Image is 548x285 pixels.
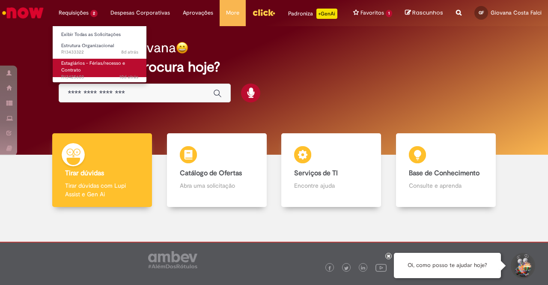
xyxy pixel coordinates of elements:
[344,266,348,270] img: logo_footer_twitter.png
[405,9,443,17] a: Rascunhos
[183,9,213,17] span: Aprovações
[119,74,138,80] span: 10d atrás
[409,181,483,190] p: Consulte e aprenda
[316,9,337,19] p: +GenAi
[53,30,147,39] a: Exibir Todas as Solicitações
[180,169,242,177] b: Catálogo de Ofertas
[121,49,138,55] time: 20/08/2025 16:09:15
[389,133,503,207] a: Base de Conhecimento Consulte e aprenda
[1,4,45,21] img: ServiceNow
[59,60,489,75] h2: O que você procura hoje?
[53,59,147,77] a: Aberto R13425603 : Estagiários - Férias/recesso e Contrato
[509,253,535,279] button: Iniciar Conversa de Suporte
[176,42,188,54] img: happy-face.png
[121,49,138,55] span: 8d atrás
[61,60,125,73] span: Estagiários - Férias/recesso e Contrato
[412,9,443,17] span: Rascunhos
[61,42,114,49] span: Estrutura Organizacional
[53,41,147,57] a: Aberto R13433322 : Estrutura Organizacional
[61,74,138,81] span: R13425603
[119,74,138,80] time: 18/08/2025 15:54:08
[360,9,384,17] span: Favoritos
[328,266,332,270] img: logo_footer_facebook.png
[386,10,392,17] span: 1
[294,181,368,190] p: Encontre ajuda
[45,133,160,207] a: Tirar dúvidas Tirar dúvidas com Lupi Assist e Gen Ai
[288,9,337,19] div: Padroniza
[90,10,98,17] span: 2
[52,26,147,83] ul: Requisições
[148,251,197,268] img: logo_footer_ambev_rotulo_gray.png
[160,133,274,207] a: Catálogo de Ofertas Abra uma solicitação
[361,266,365,271] img: logo_footer_linkedin.png
[252,6,275,19] img: click_logo_yellow_360x200.png
[479,10,484,15] span: GF
[375,262,387,273] img: logo_footer_youtube.png
[274,133,389,207] a: Serviços de TI Encontre ajuda
[65,169,104,177] b: Tirar dúvidas
[59,9,89,17] span: Requisições
[65,181,139,198] p: Tirar dúvidas com Lupi Assist e Gen Ai
[180,181,254,190] p: Abra uma solicitação
[409,169,479,177] b: Base de Conhecimento
[61,49,138,56] span: R13433322
[110,9,170,17] span: Despesas Corporativas
[491,9,542,16] span: Giovana Costa Falci
[226,9,239,17] span: More
[294,169,338,177] b: Serviços de TI
[394,253,501,278] div: Oi, como posso te ajudar hoje?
